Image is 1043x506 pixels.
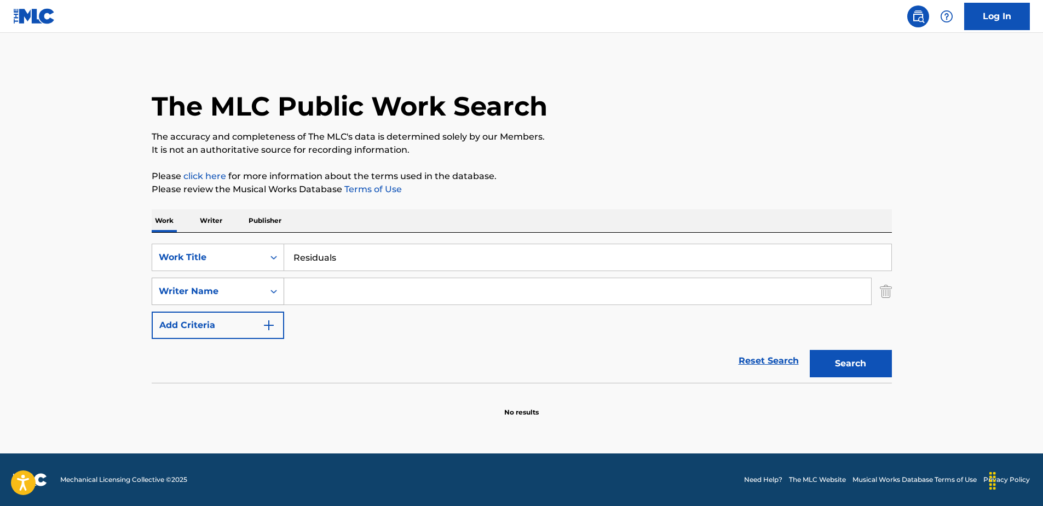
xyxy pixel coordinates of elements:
div: Drag [984,464,1001,497]
a: The MLC Website [789,475,846,485]
a: click here [183,171,226,181]
a: Need Help? [744,475,782,485]
span: Mechanical Licensing Collective © 2025 [60,475,187,485]
h1: The MLC Public Work Search [152,90,548,123]
div: Writer Name [159,285,257,298]
p: Work [152,209,177,232]
img: MLC Logo [13,8,55,24]
p: It is not an authoritative source for recording information. [152,143,892,157]
img: logo [13,473,47,486]
p: Please for more information about the terms used in the database. [152,170,892,183]
p: No results [504,394,539,417]
a: Public Search [907,5,929,27]
a: Musical Works Database Terms of Use [852,475,977,485]
p: Writer [197,209,226,232]
button: Search [810,350,892,377]
button: Add Criteria [152,312,284,339]
div: Work Title [159,251,257,264]
p: The accuracy and completeness of The MLC's data is determined solely by our Members. [152,130,892,143]
a: Log In [964,3,1030,30]
p: Publisher [245,209,285,232]
div: Help [936,5,958,27]
iframe: Chat Widget [988,453,1043,506]
img: help [940,10,953,23]
a: Reset Search [733,349,804,373]
a: Terms of Use [342,184,402,194]
img: search [912,10,925,23]
img: Delete Criterion [880,278,892,305]
img: 9d2ae6d4665cec9f34b9.svg [262,319,275,332]
p: Please review the Musical Works Database [152,183,892,196]
a: Privacy Policy [983,475,1030,485]
form: Search Form [152,244,892,383]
